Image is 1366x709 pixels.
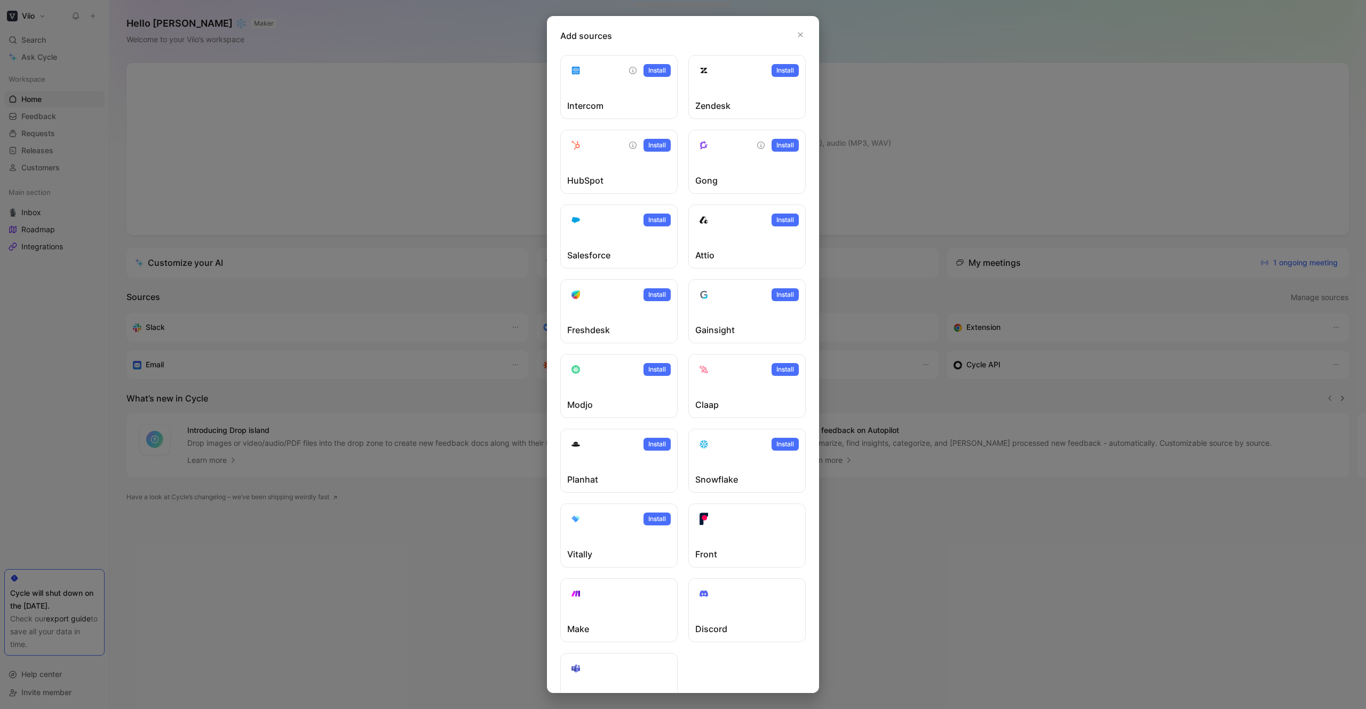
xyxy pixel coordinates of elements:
button: Install [772,363,799,376]
span: Add sources [560,29,612,42]
h3: Discord [695,623,799,635]
h3: Modjo [567,398,671,411]
button: Install [644,513,671,525]
h3: HubSpot [567,174,671,187]
div: Sync your customers, send feedback and get updates in Attio. [695,211,799,229]
h3: Attio [695,249,799,262]
div: Capture feedback from your incoming calls [695,137,799,154]
h3: Front [695,548,799,561]
div: Sync your customers, send feedback and get updates in Freshdesk. [567,286,671,303]
span: Install [776,289,794,300]
span: Install [648,514,666,524]
span: Install [776,364,794,375]
h3: Freshdesk [567,324,671,336]
h3: Claap [695,398,799,411]
button: Install [644,139,671,152]
div: Sync your customers, send feedback and get updates in Microsoft Teams. [567,660,671,677]
span: Install [648,289,666,300]
button: Install [644,214,671,226]
button: Install [772,438,799,451]
button: Install [644,288,671,301]
div: Sync your customers, send feedback and get updates in Snowflake. [695,436,799,453]
span: Install [776,215,794,225]
span: Install [648,215,666,225]
div: Sync your customers, send feedback and get updates in Vitally. [567,510,671,527]
h3: Salesforce [567,249,671,262]
div: Claap [695,361,799,378]
span: Install [648,364,666,375]
h3: Vitally [567,548,671,561]
div: Sync your customers, send feedback and get updates in Planhat. [567,436,671,453]
h3: Zendesk [695,99,799,112]
div: Sync customers and create docs [695,62,799,79]
button: Install [644,438,671,451]
button: Install [772,214,799,226]
button: Install [644,363,671,376]
h3: Gainsight [695,324,799,336]
h3: Snowflake [695,473,799,486]
button: Install [644,64,671,77]
span: Install [648,65,666,76]
h3: Intercom [567,99,671,112]
h3: Planhat [567,473,671,486]
div: Sync your customers, send feedback and get updates in Grainsight. [695,286,799,303]
button: Install [772,139,799,152]
div: Sync your customers, send feedback and get updates in Intercom [567,62,671,79]
span: Install [776,140,794,151]
button: Install [772,64,799,77]
span: Install [648,140,666,151]
h3: Make [567,623,671,635]
h3: Gong [695,174,799,187]
span: Install [648,439,666,450]
span: Install [776,439,794,450]
span: Install [776,65,794,76]
button: Install [772,288,799,301]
